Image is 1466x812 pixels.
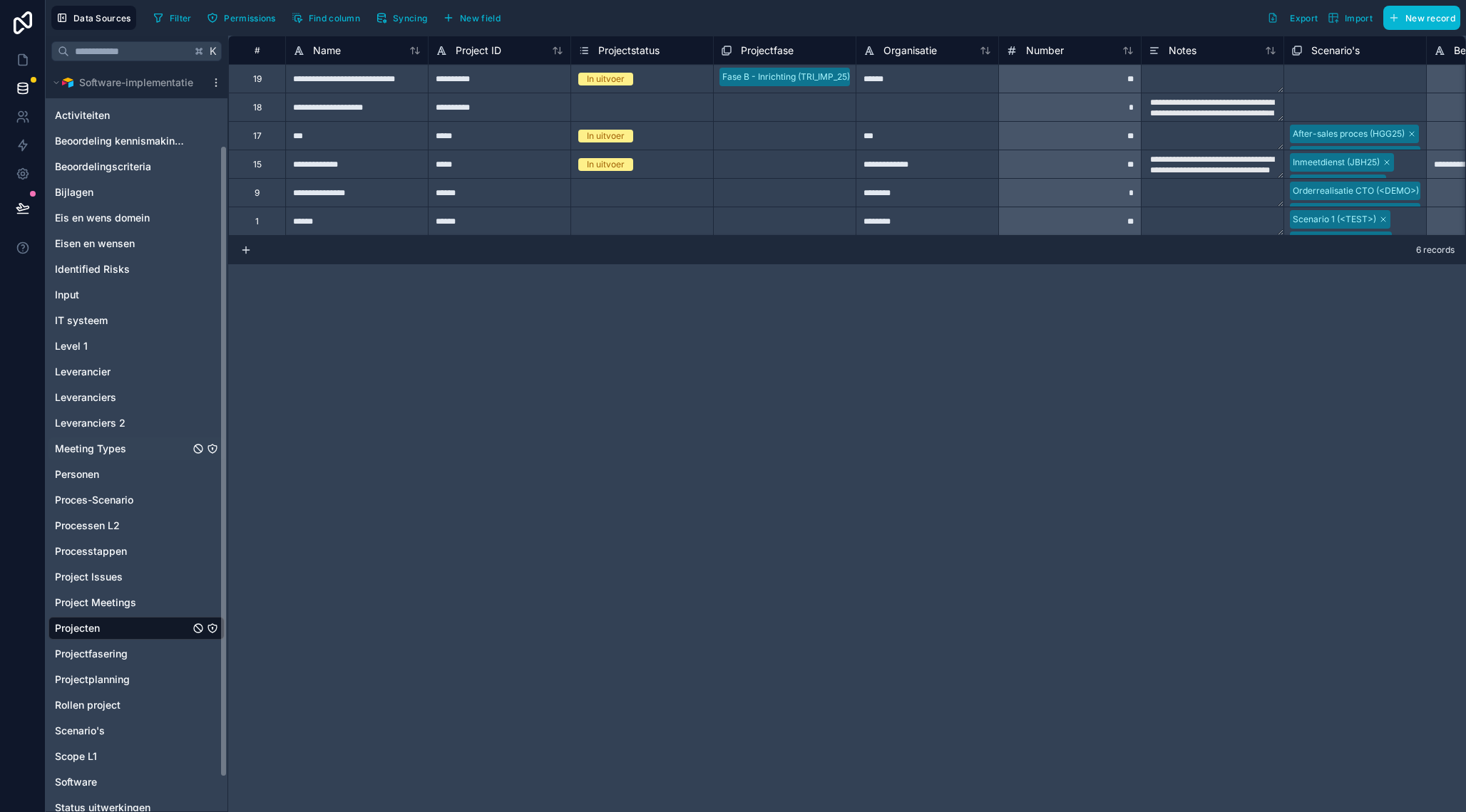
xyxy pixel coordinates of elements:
[1290,13,1318,24] span: Export
[587,130,625,142] div: In uitvoer
[253,102,262,113] div: 18
[287,7,365,28] button: Find column
[313,43,341,58] span: Name
[1293,206,1427,219] div: Facturatieproces uren (<DEMO>)
[1405,13,1455,24] span: New record
[1293,177,1372,190] div: VMI-dienst (JBH25)
[587,73,625,85] div: In uitvoer
[253,73,262,85] div: 19
[741,43,794,58] span: Projectfase
[51,6,136,30] button: Data Sources
[73,13,131,24] span: Data Sources
[438,7,506,28] button: New field
[253,159,262,170] div: 15
[587,158,625,171] div: In uitvoer
[255,216,259,227] div: 1
[1345,13,1373,24] span: Import
[883,43,937,58] span: Organisatie
[598,43,660,58] span: Projectstatus
[224,13,275,24] span: Permissions
[202,7,280,28] button: Permissions
[148,7,197,28] button: Filter
[1378,6,1460,30] a: New record
[1311,43,1360,58] span: Scenario's
[208,46,218,56] span: K
[1293,127,1405,140] div: After-sales proces (HGG25)
[371,7,438,28] a: Syncing
[1026,43,1064,58] span: Number
[722,71,850,83] div: Fase B - Inrichting (TRI_IMP_25)
[1262,6,1323,30] button: Export
[170,13,192,24] span: Filter
[1323,6,1378,30] button: Import
[393,13,427,24] span: Syncing
[456,43,501,58] span: Project ID
[309,13,360,24] span: Find column
[1293,156,1380,169] div: Inmeetdienst (JBH25)
[371,7,432,28] button: Syncing
[460,13,501,24] span: New field
[1293,234,1378,247] div: Scenario 2 (<TEST>)
[202,7,286,28] a: Permissions
[1416,244,1455,256] span: 6 records
[1169,43,1196,58] span: Notes
[1293,184,1419,197] div: Orderrealisatie CTO (<DEMO>)
[253,130,262,142] div: 17
[1293,213,1376,226] div: Scenario 1 (<TEST>)
[255,187,260,199] div: 9
[1383,6,1460,30] button: New record
[240,45,275,56] div: #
